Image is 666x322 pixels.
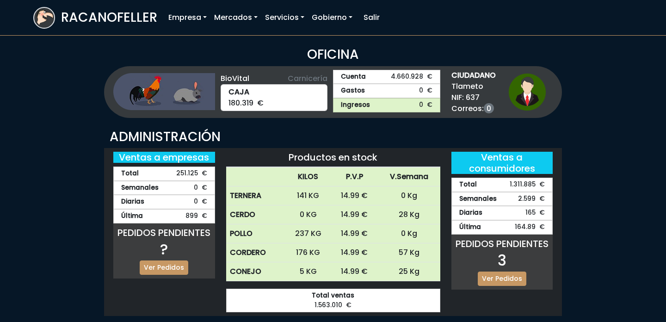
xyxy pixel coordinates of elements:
td: 0 KG [285,205,331,224]
a: Ver Pedidos [478,272,526,286]
a: Salir [360,8,383,27]
th: KILOS [285,167,331,186]
strong: Gastos [341,86,365,96]
strong: Última [121,211,143,221]
td: 25 Kg [378,262,440,281]
td: 0 Kg [378,186,440,205]
strong: Total [121,169,139,179]
td: 5 KG [285,262,331,281]
strong: Semanales [459,194,497,204]
span: ? [160,239,168,260]
div: BioVital [221,73,328,84]
th: TERNERA [226,186,285,205]
th: CONEJO [226,262,285,281]
h3: OFICINA [33,47,633,62]
div: 180.319 € [221,84,328,111]
img: logoracarojo.png [34,8,54,25]
td: 0 Kg [378,224,440,243]
th: CORDERO [226,243,285,262]
a: Servicios [261,8,308,27]
strong: CAJA [228,87,320,98]
h5: PEDIDOS PENDIENTES [451,238,553,249]
a: Mercados [210,8,261,27]
td: 14.99 € [331,243,378,262]
a: Empresa [165,8,210,27]
h5: Ventas a consumidores [451,152,553,174]
img: ciudadano1.png [509,74,546,111]
strong: Total [459,180,477,190]
td: 14.99 € [331,262,378,281]
div: 1.563.010 € [226,289,440,312]
div: 2.599 € [451,192,553,206]
td: 14.99 € [331,205,378,224]
h5: PEDIDOS PENDIENTES [113,227,215,238]
td: 14.99 € [331,186,378,205]
h3: RACANOFELLER [61,10,157,25]
a: 0 [484,103,494,113]
span: Correos: [451,103,496,114]
div: 251.125 € [113,167,215,181]
img: ganaderia.png [113,73,215,110]
div: 1.311.885 € [451,178,553,192]
strong: Última [459,223,481,232]
div: 0 € [113,181,215,195]
a: RACANOFELLER [33,5,157,31]
a: Gobierno [308,8,356,27]
td: 176 KG [285,243,331,262]
h5: Ventas a empresas [113,152,215,163]
span: Carnicería [288,73,327,84]
td: 14.99 € [331,224,378,243]
div: 165 € [451,206,553,220]
h5: Productos en stock [226,152,440,163]
span: Tlameto [451,81,496,92]
a: Gastos0 € [333,84,440,98]
td: 141 KG [285,186,331,205]
th: V.Semana [378,167,440,186]
strong: Cuenta [341,72,366,82]
strong: Diarias [121,197,144,207]
td: 237 KG [285,224,331,243]
th: CERDO [226,205,285,224]
span: 3 [498,250,506,271]
strong: Semanales [121,183,159,193]
strong: CIUDADANO [451,70,496,81]
a: Ver Pedidos [140,260,188,275]
strong: Ingresos [341,100,370,110]
h3: ADMINISTRACIÓN [110,129,556,145]
th: P.V.P [331,167,378,186]
a: Cuenta4.660.928 € [333,70,440,84]
th: POLLO [226,224,285,243]
div: 164.89 € [451,220,553,235]
span: NIF: 637 [451,92,496,103]
div: 899 € [113,209,215,223]
div: 0 € [113,195,215,209]
strong: Total ventas [234,291,432,301]
td: 28 Kg [378,205,440,224]
a: Ingresos0 € [333,98,440,112]
strong: Diarias [459,208,482,218]
td: 57 Kg [378,243,440,262]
